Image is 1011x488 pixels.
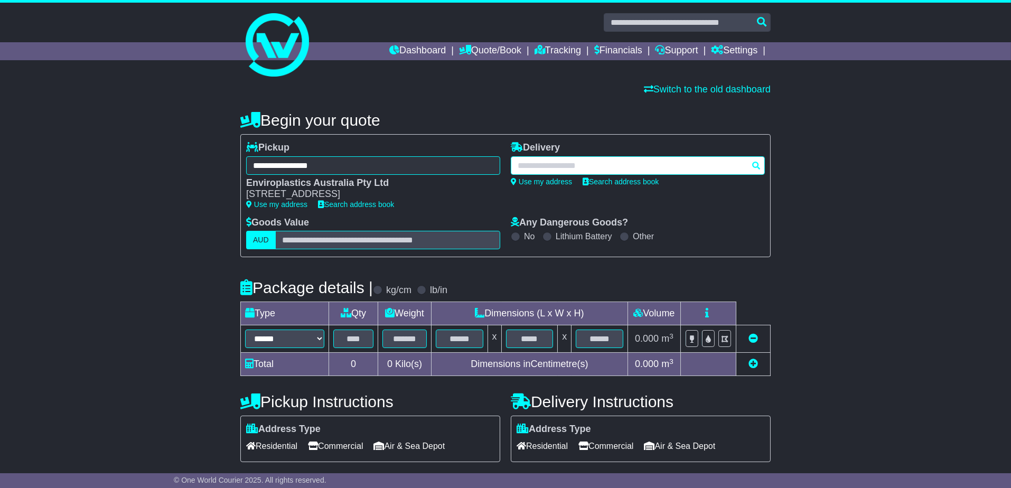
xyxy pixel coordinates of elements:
a: Switch to the old dashboard [644,84,771,95]
label: No [524,231,535,241]
a: Search address book [583,177,659,186]
td: Total [241,353,329,376]
a: Use my address [511,177,572,186]
td: Qty [329,302,378,325]
td: x [488,325,501,353]
a: Tracking [535,42,581,60]
td: x [558,325,572,353]
a: Quote/Book [459,42,521,60]
span: m [661,333,673,344]
td: Weight [378,302,432,325]
label: Any Dangerous Goods? [511,217,628,229]
span: © One World Courier 2025. All rights reserved. [174,476,326,484]
span: 0.000 [635,359,659,369]
span: Commercial [308,438,363,454]
span: Residential [246,438,297,454]
label: AUD [246,231,276,249]
h4: Begin your quote [240,111,771,129]
label: Delivery [511,142,560,154]
span: Air & Sea Depot [644,438,716,454]
h4: Pickup Instructions [240,393,500,410]
td: Volume [628,302,680,325]
td: 0 [329,353,378,376]
a: Dashboard [389,42,446,60]
label: Other [633,231,654,241]
td: Type [241,302,329,325]
a: Settings [711,42,757,60]
td: Kilo(s) [378,353,432,376]
label: Address Type [246,424,321,435]
label: Goods Value [246,217,309,229]
span: m [661,359,673,369]
a: Add new item [748,359,758,369]
td: Dimensions in Centimetre(s) [431,353,628,376]
td: Dimensions (L x W x H) [431,302,628,325]
label: kg/cm [386,285,411,296]
a: Remove this item [748,333,758,344]
span: Commercial [578,438,633,454]
a: Financials [594,42,642,60]
typeahead: Please provide city [511,156,765,175]
span: 0 [387,359,392,369]
label: Pickup [246,142,289,154]
label: Address Type [517,424,591,435]
span: Air & Sea Depot [374,438,445,454]
span: Residential [517,438,568,454]
sup: 3 [669,358,673,365]
div: Enviroplastics Australia Pty Ltd [246,177,490,189]
h4: Delivery Instructions [511,393,771,410]
a: Support [656,42,698,60]
label: lb/in [430,285,447,296]
h4: Package details | [240,279,373,296]
div: [STREET_ADDRESS] [246,189,490,200]
a: Search address book [318,200,394,209]
span: 0.000 [635,333,659,344]
a: Use my address [246,200,307,209]
label: Lithium Battery [556,231,612,241]
sup: 3 [669,332,673,340]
